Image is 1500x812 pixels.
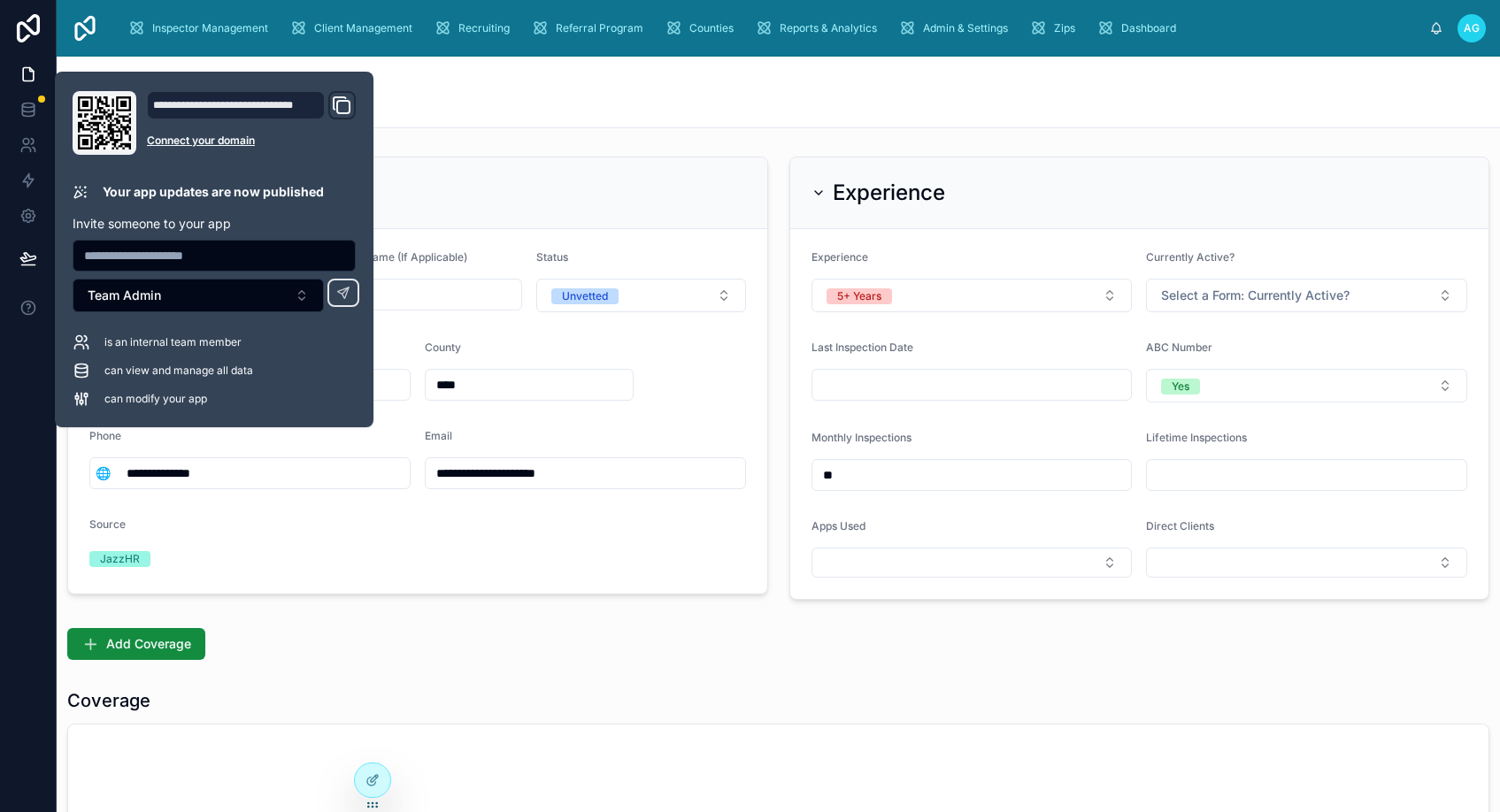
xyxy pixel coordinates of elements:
button: Select Button [812,548,1133,578]
span: Referral Program [556,21,643,35]
a: Client Management [284,12,425,44]
div: Domain and Custom Link [147,91,356,155]
span: 🌐 [96,464,111,482]
button: Select Button [90,457,116,489]
div: JazzHR [100,551,140,567]
span: Counties [689,21,734,35]
a: Counties [659,12,746,44]
a: Inspector Management [122,12,281,44]
div: Unvetted [562,288,608,304]
button: Select Button [536,279,746,312]
span: Back to Inspector Management [88,71,245,85]
button: Add Coverage [67,628,205,660]
span: Last Inspection Date [812,341,913,354]
span: Apps Used [812,519,865,532]
span: Recruiting [458,21,510,35]
button: Select Button [1146,279,1467,312]
span: is an internal team member [104,335,242,349]
a: Reports & Analytics [750,12,889,44]
button: Select Button [73,279,324,312]
span: Admin & Settings [923,21,1008,35]
p: Your app updates are now published [103,183,324,201]
span: Source [89,517,126,531]
span: Direct Clients [1146,519,1214,532]
span: Dashboard [1121,21,1176,35]
span: Company Name (If Applicable) [313,250,467,264]
span: can view and manage all data [104,364,253,378]
span: Client Management [314,21,412,35]
div: Yes [1172,379,1189,395]
p: Invite someone to your app [73,215,356,233]
span: can modify your app [104,392,207,406]
span: Email [425,429,452,442]
span: Monthly Inspections [812,431,912,444]
a: Admin & Settings [893,12,1020,44]
span: County [425,341,461,354]
a: Connect your domain [147,134,356,148]
div: 5+ Years [837,288,881,304]
span: Status [536,250,568,264]
img: App logo [71,14,99,42]
span: Reports & Analytics [780,21,877,35]
span: Add Coverage [106,635,191,653]
h2: Experience [833,179,945,207]
span: Phone [89,429,121,442]
button: Select Button [1146,548,1467,578]
span: ABC Number [1146,341,1212,354]
span: Experience [812,250,868,264]
a: Referral Program [526,12,656,44]
span: Lifetime Inspections [1146,431,1247,444]
h1: Coverage [67,688,150,713]
a: Dashboard [1091,12,1188,44]
span: AG [1464,21,1480,35]
span: Zips [1054,21,1075,35]
div: scrollable content [113,9,1429,48]
button: Select Button [812,279,1133,312]
span: Inspector Management [152,21,268,35]
a: Recruiting [428,12,522,44]
span: Currently Active? [1146,250,1235,264]
button: Select Button [1146,369,1467,402]
a: Zips [1024,12,1088,44]
a: Back to Inspector Management [67,71,245,85]
span: Select a Form: Currently Active? [1161,287,1350,304]
span: Team Admin [88,287,161,304]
